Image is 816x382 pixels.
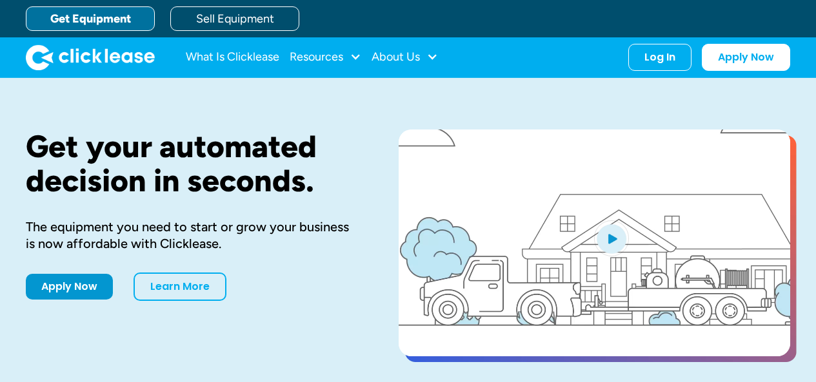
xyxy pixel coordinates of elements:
[399,129,790,356] a: open lightbox
[26,44,155,70] img: Clicklease logo
[186,44,279,70] a: What Is Clicklease
[644,51,675,64] div: Log In
[26,218,357,252] div: The equipment you need to start or grow your business is now affordable with Clicklease.
[26,129,357,198] h1: Get your automated decision in seconds.
[26,44,155,70] a: home
[26,274,113,300] a: Apply Now
[372,44,438,70] div: About Us
[170,6,299,31] a: Sell Equipment
[702,44,790,71] a: Apply Now
[26,6,155,31] a: Get Equipment
[594,220,629,256] img: Blue play button logo on a light blue circular background
[290,44,361,70] div: Resources
[134,272,226,301] a: Learn More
